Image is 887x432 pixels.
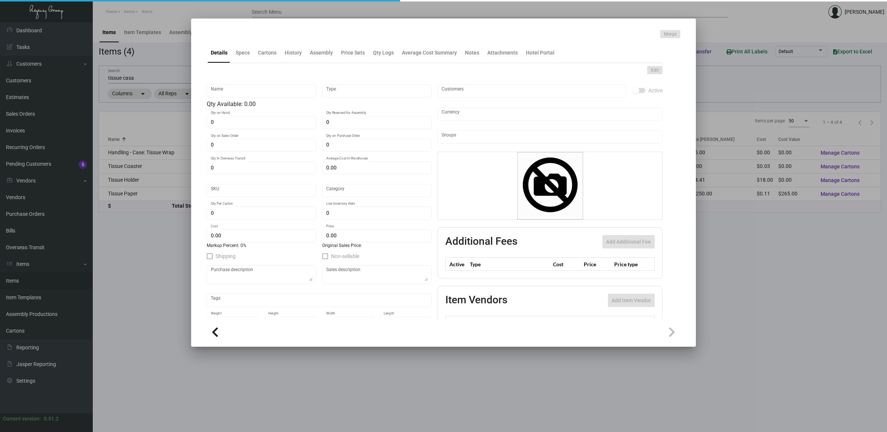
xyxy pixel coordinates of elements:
input: Add new.. [442,134,659,140]
div: 0.51.2 [44,415,59,423]
div: Hotel Portal [526,49,554,57]
button: Add item Vendor [608,294,655,307]
h2: Additional Fees [445,235,517,248]
div: Specs [236,49,250,57]
span: Active [648,86,662,95]
input: Add new.. [442,88,622,94]
div: Current version: [3,415,41,423]
th: Type [468,258,551,271]
th: Active [446,258,468,271]
span: Non-sellable [331,252,359,261]
div: Qty Available: 0.00 [207,100,432,109]
h2: Item Vendors [445,294,507,307]
th: Preffered [446,316,477,329]
th: Price type [612,258,646,271]
span: Shipping [216,252,236,261]
span: Edit [651,67,659,73]
div: Assembly [310,49,333,57]
th: Price [582,258,612,271]
div: Qty Logs [373,49,394,57]
button: Add Additional Fee [602,235,655,248]
div: Attachments [487,49,518,57]
div: History [285,49,302,57]
th: Cost [551,258,582,271]
span: Add Additional Fee [606,239,651,245]
div: Cartons [258,49,276,57]
th: Vendor [477,316,591,329]
div: Details [211,49,228,57]
span: Add item Vendor [612,297,651,303]
div: Price Sets [341,49,365,57]
div: Notes [465,49,479,57]
button: Edit [647,66,662,74]
button: Merge [660,30,680,38]
th: SKU [591,316,654,329]
span: Merge [664,31,677,37]
div: Average Cost Summary [402,49,457,57]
